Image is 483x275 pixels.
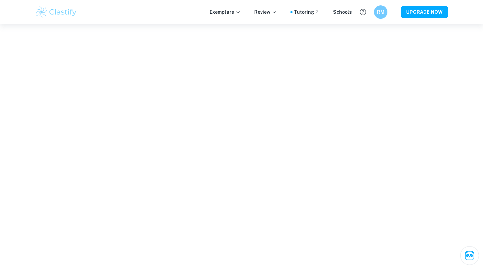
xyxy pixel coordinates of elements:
[294,8,320,16] a: Tutoring
[357,6,369,18] button: Help and Feedback
[460,246,479,265] button: Ask Clai
[35,5,77,19] img: Clastify logo
[210,8,241,16] p: Exemplars
[374,5,387,19] button: RM
[254,8,277,16] p: Review
[333,8,352,16] a: Schools
[401,6,448,18] button: UPGRADE NOW
[377,8,385,16] h6: RM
